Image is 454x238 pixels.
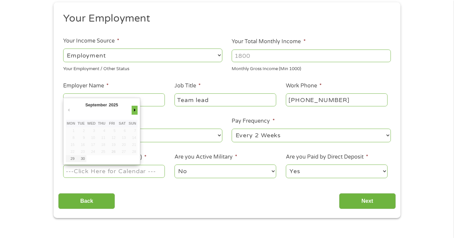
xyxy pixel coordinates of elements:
[129,121,136,125] abbr: Sunday
[66,155,76,162] button: 29
[286,154,368,161] label: Are you Paid by Direct Deposit
[174,82,201,89] label: Job Title
[286,93,388,106] input: (231) 754-4010
[132,106,138,115] button: Next Month
[174,154,237,161] label: Are you Active Military
[66,106,72,115] button: Previous Month
[109,121,115,125] abbr: Friday
[63,93,165,106] input: Walmart
[77,121,85,125] abbr: Tuesday
[232,118,275,125] label: Pay Frequency
[339,193,396,209] input: Next
[232,50,391,62] input: 1800
[63,63,222,72] div: Your Employment / Other Status
[232,38,305,45] label: Your Total Monthly Income
[174,93,276,106] input: Cashier
[63,38,119,45] label: Your Income Source
[63,82,109,89] label: Employer Name
[98,121,105,125] abbr: Thursday
[84,101,108,110] div: September
[232,63,391,72] div: Monthly Gross Income (Min 1000)
[63,165,165,178] input: Use the arrow keys to pick a date
[119,121,126,125] abbr: Saturday
[67,121,75,125] abbr: Monday
[76,155,86,162] button: 30
[286,82,322,89] label: Work Phone
[63,12,386,25] h2: Your Employment
[87,121,96,125] abbr: Wednesday
[58,193,115,209] input: Back
[108,101,119,110] div: 2025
